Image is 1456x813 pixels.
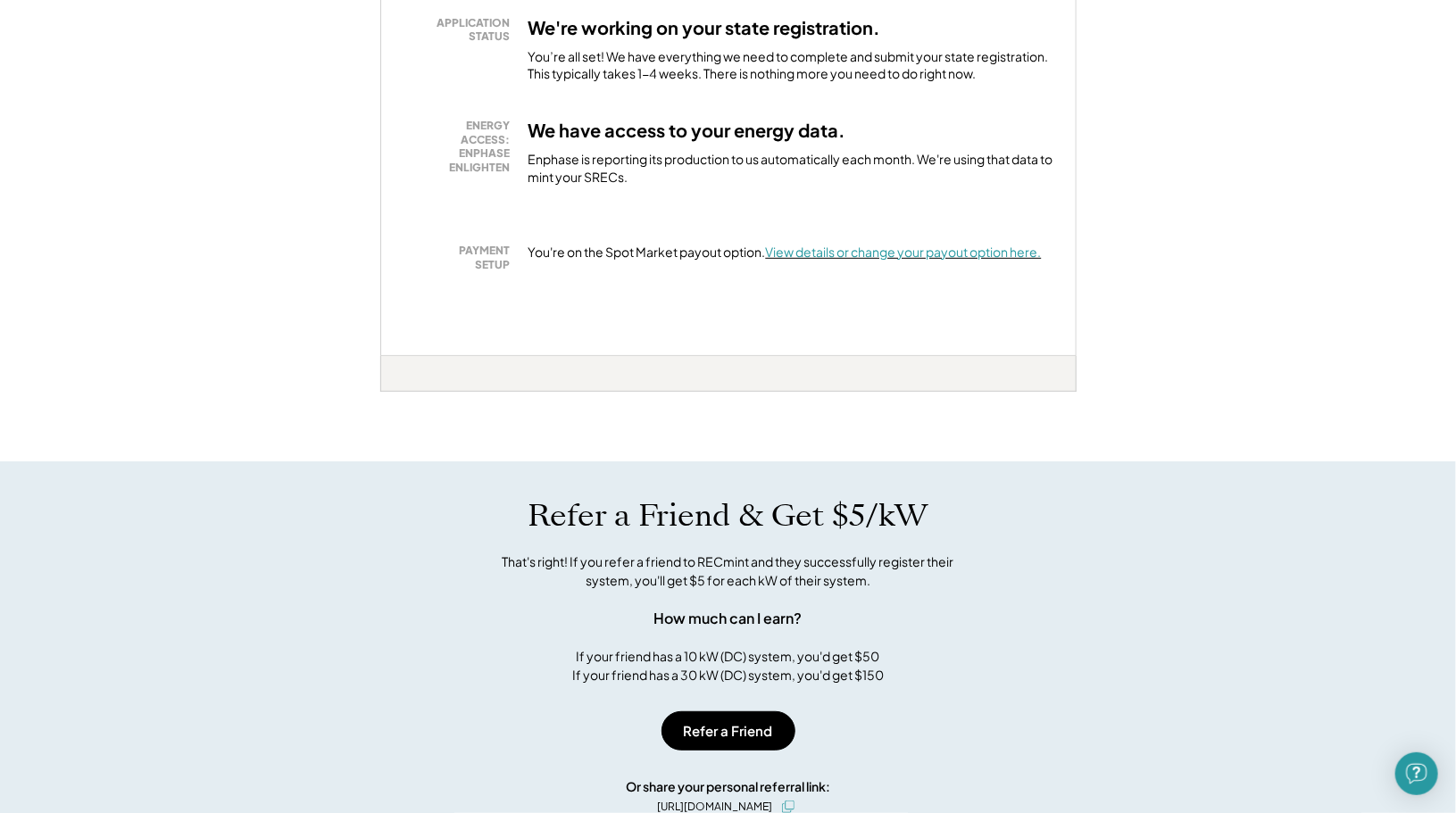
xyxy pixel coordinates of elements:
h3: We're working on your state registration. [528,16,881,39]
div: Or share your personal referral link: [626,777,830,796]
div: You’re all set! We have everything we need to complete and submit your state registration. This t... [528,48,1053,83]
a: View details or change your payout option here. [766,244,1042,260]
div: That's right! If you refer a friend to RECmint and they successfully register their system, you'l... [483,552,974,590]
div: Enphase is reporting its production to us automatically each month. We're using that data to mint... [528,151,1053,186]
button: Refer a Friend [661,711,795,751]
div: Open Intercom Messenger [1395,752,1438,795]
h3: We have access to your energy data. [528,119,846,142]
div: APPLICATION STATUS [412,16,511,44]
div: ENERGY ACCESS: ENPHASE ENLIGHTEN [412,119,511,174]
h1: Refer a Friend & Get $5/kW [528,497,928,535]
div: If your friend has a 10 kW (DC) system, you'd get $50 If your friend has a 30 kW (DC) system, you... [572,647,884,684]
div: You're on the Spot Market payout option. [528,244,1042,261]
div: 31tbhfgt - PA Solar [380,392,426,399]
div: PAYMENT SETUP [412,244,511,271]
div: How much can I earn? [654,608,803,629]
